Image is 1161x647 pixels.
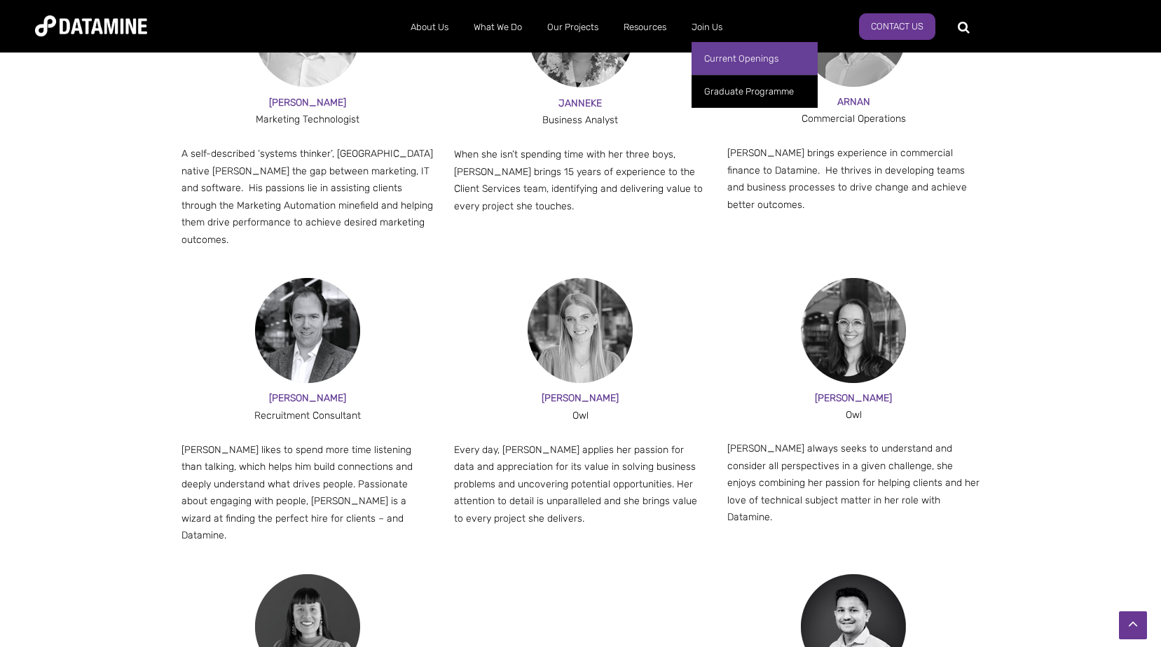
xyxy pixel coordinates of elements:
a: Current Openings [692,42,818,75]
img: Sophie W [528,278,633,383]
span: [PERSON_NAME] [269,392,346,404]
span: ARNAN [837,96,870,108]
span: [PERSON_NAME] [542,392,619,404]
div: Business Analyst [454,112,707,130]
span: JANNEKE [558,97,602,109]
span: When she isn’t spending time with her three boys, [PERSON_NAME] brings 15 years of experience to ... [454,148,703,212]
span: [PERSON_NAME] [269,97,346,109]
a: Contact Us [859,13,935,40]
div: Marketing Technologist [181,111,434,129]
p: A self-described ‘systems thinker’, [GEOGRAPHIC_DATA] native [PERSON_NAME] the gap between market... [181,146,434,249]
div: Recruitment Consultant [181,408,434,425]
p: [PERSON_NAME] likes to spend more time listening than talking, which helps him build connections ... [181,442,434,545]
p: [PERSON_NAME] always seeks to understand and consider all perspectives in a given challenge, she ... [727,440,980,527]
a: Resources [611,9,679,46]
p: [PERSON_NAME] brings experience in commercial finance to Datamine. He thrives in developing teams... [727,145,980,214]
a: Our Projects [535,9,611,46]
a: Join Us [679,9,735,46]
a: Graduate Programme [692,75,818,108]
img: Jesse1 [255,278,360,383]
div: Owl [454,408,707,425]
span: [PERSON_NAME] [815,392,892,404]
span: Every day, [PERSON_NAME] applies her passion for data and appreciation for its value in solving b... [454,444,697,524]
div: Owl [727,407,980,424]
img: Datamine [35,15,147,36]
img: Rosie [801,278,906,383]
a: About Us [398,9,461,46]
a: What We Do [461,9,535,46]
div: Commercial Operations [727,111,980,128]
